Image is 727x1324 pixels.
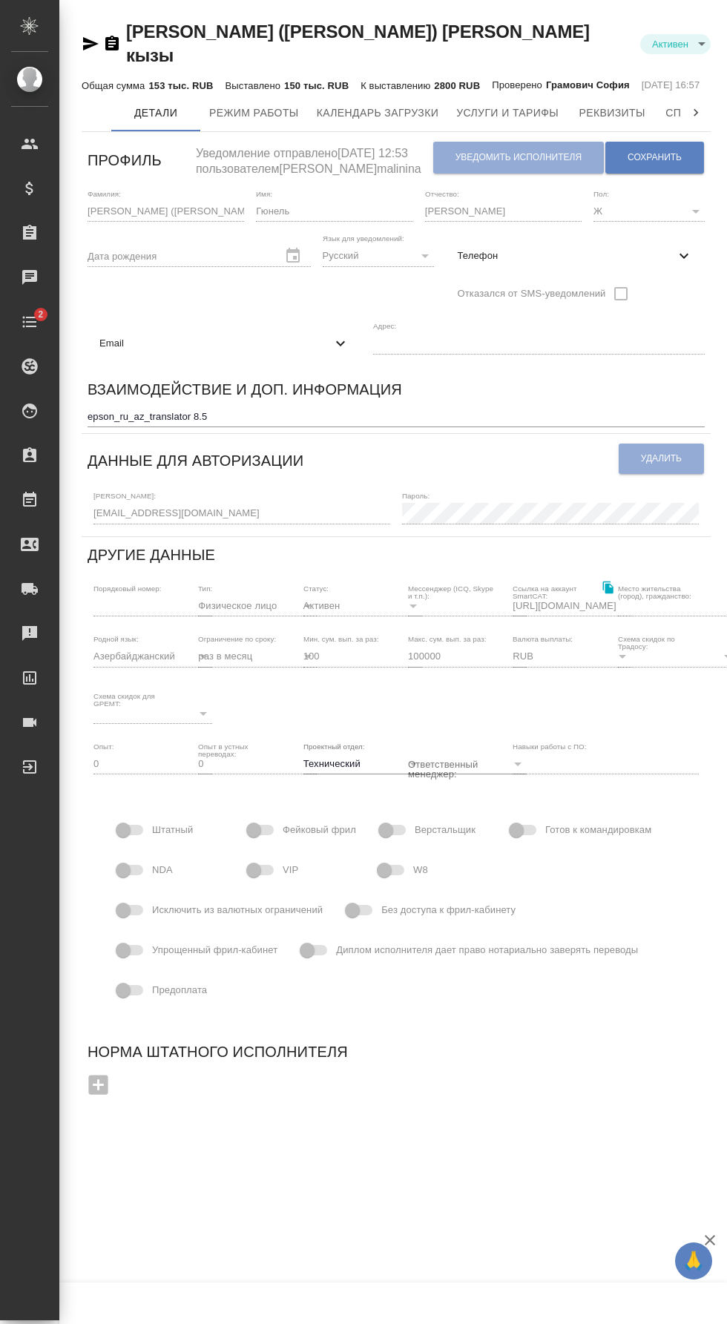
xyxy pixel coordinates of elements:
[88,148,162,172] h6: Профиль
[415,823,476,837] span: Верстальщик
[284,80,349,91] p: 150 тыс. RUB
[425,190,459,197] label: Отчество:
[198,636,276,643] label: Ограничение по сроку:
[93,636,139,643] label: Родной язык:
[545,823,651,837] span: Готов к командировкам
[576,104,648,122] span: Реквизиты
[446,240,705,272] div: Телефон
[93,646,212,667] div: Азербайджанский
[456,104,559,122] span: Услуги и тарифы
[196,138,432,177] h5: Уведомление отправлено [DATE] 12:53 пользователем [PERSON_NAME]malinina
[513,646,631,667] div: RUB
[283,863,298,877] span: VIP
[648,38,693,50] button: Активен
[283,823,356,837] span: Фейковый фрил
[640,34,711,54] div: Активен
[336,943,638,958] span: Диплом исполнителя дает право нотариально заверять переводы
[209,104,299,122] span: Режим работы
[88,1040,705,1064] h6: Норма штатного исполнителя
[381,903,516,918] span: Без доступа к фрил-кабинету
[373,323,396,330] label: Адрес:
[88,543,215,567] h6: Другие данные
[681,1245,706,1277] span: 🙏
[323,246,434,266] div: Русский
[303,636,379,643] label: Мин. сум. вып. за раз:
[303,743,365,751] label: Проектный отдел:
[198,743,287,758] label: Опыт в устных переводах:
[88,378,402,401] h6: Взаимодействие и доп. информация
[88,327,361,360] div: Email
[198,646,317,667] div: раз в месяц
[628,151,682,164] span: Сохранить
[126,22,590,65] a: [PERSON_NAME] ([PERSON_NAME]) [PERSON_NAME] кызы
[513,636,573,643] label: Валюта выплаты:
[303,584,329,592] label: Статус:
[642,78,700,93] p: [DATE] 16:57
[361,80,434,91] p: К выставлению
[152,943,277,958] span: Упрощенный фрил-кабинет
[593,190,609,197] label: Пол:
[675,1242,712,1279] button: 🙏
[120,104,191,122] span: Детали
[513,584,602,599] label: Ссылка на аккаунт SmartCAT:
[408,584,497,599] label: Мессенджер (ICQ, Skype и т.п.):
[99,336,332,351] span: Email
[492,78,546,93] p: Проверено
[103,35,121,53] button: Скопировать ссылку
[413,863,428,877] span: W8
[82,80,148,91] p: Общая сумма
[88,449,303,472] h6: Данные для авторизации
[593,201,705,222] div: Ж
[618,636,707,651] label: Схема скидок по Традосу:
[458,286,606,301] span: Отказался от SMS-уведомлений
[93,743,114,751] label: Опыт:
[148,80,213,91] p: 153 тыс. RUB
[402,493,430,500] label: Пароль:
[88,411,705,422] textarea: epson_ru_az_translator 8.5
[4,303,56,340] a: 2
[93,692,182,707] label: Схема скидок для GPEMT:
[605,142,704,174] button: Сохранить
[458,248,675,263] span: Телефон
[152,823,193,837] span: Штатный
[408,636,487,643] label: Макс. сум. вып. за раз:
[256,190,272,197] label: Имя:
[618,584,707,599] label: Место жительства (город), гражданство:
[593,573,623,603] button: Скопировать ссылку
[408,760,527,779] label: Ответственный менеджер:
[93,584,161,592] label: Порядковый номер:
[152,903,323,918] span: Исключить из валютных ограничений
[303,596,422,616] div: Активен
[323,235,404,243] label: Язык для уведомлений:
[513,743,587,751] label: Навыки работы с ПО:
[82,35,99,53] button: Скопировать ссылку для ЯМессенджера
[93,493,156,500] label: [PERSON_NAME]:
[546,78,630,93] p: Грамович София
[434,80,480,91] p: 2800 RUB
[317,104,439,122] span: Календарь загрузки
[198,584,212,592] label: Тип:
[152,983,207,998] span: Предоплата
[226,80,285,91] p: Выставлено
[152,863,173,877] span: NDA
[29,307,52,322] span: 2
[198,596,317,616] div: Физическое лицо
[88,190,121,197] label: Фамилия:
